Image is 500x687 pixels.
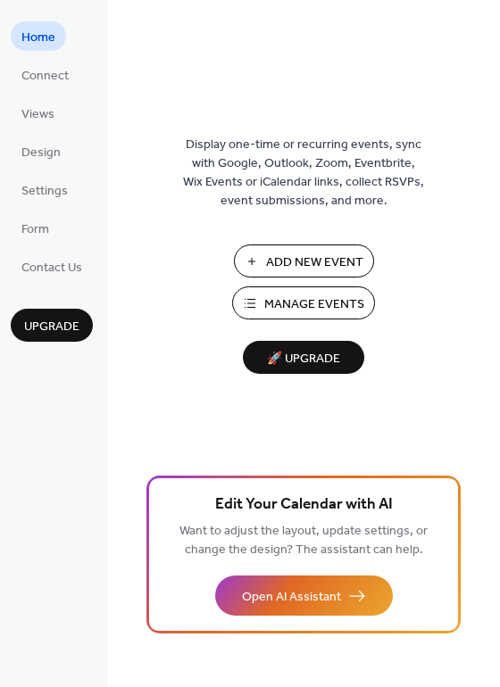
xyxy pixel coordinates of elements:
[232,286,375,319] button: Manage Events
[234,244,374,277] button: Add New Event
[21,29,55,47] span: Home
[179,519,428,562] span: Want to adjust the layout, update settings, or change the design? The assistant can help.
[21,144,61,162] span: Design
[243,341,364,374] button: 🚀 Upgrade
[254,347,354,371] span: 🚀 Upgrade
[24,318,79,336] span: Upgrade
[11,175,79,204] a: Settings
[266,253,363,272] span: Add New Event
[264,295,364,314] span: Manage Events
[11,137,71,166] a: Design
[21,259,82,277] span: Contact Us
[11,98,65,128] a: Views
[11,309,93,342] button: Upgrade
[215,575,393,616] button: Open AI Assistant
[11,60,79,89] a: Connect
[21,182,68,201] span: Settings
[21,105,54,124] span: Views
[215,492,393,517] span: Edit Your Calendar with AI
[242,588,341,607] span: Open AI Assistant
[183,136,424,211] span: Display one-time or recurring events, sync with Google, Outlook, Zoom, Eventbrite, Wix Events or ...
[11,21,66,51] a: Home
[21,67,69,86] span: Connect
[11,252,93,281] a: Contact Us
[21,220,49,239] span: Form
[11,213,60,243] a: Form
